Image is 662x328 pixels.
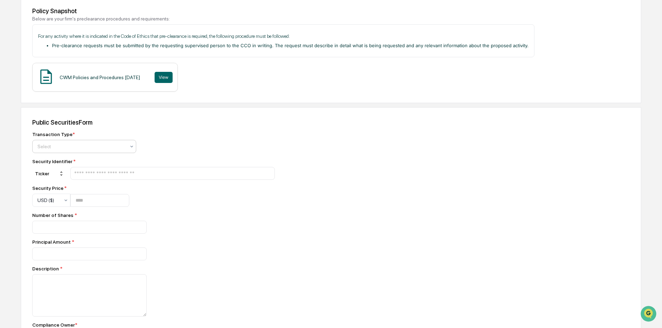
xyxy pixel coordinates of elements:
iframe: Open customer support [640,305,659,324]
div: Security Price [32,185,129,191]
div: Policy Snapshot [32,7,630,15]
div: CWM Policies and Procedures [DATE] [60,75,140,80]
input: Clear [18,32,114,39]
a: Powered byPylon [49,117,84,123]
div: Ticker [32,168,67,179]
p: How can we help? [7,15,126,26]
div: 🔎 [7,101,12,107]
img: 1746055101610-c473b297-6a78-478c-a979-82029cc54cd1 [7,53,19,66]
div: Security Identifier [32,159,275,164]
div: We're available if you need us! [24,60,88,66]
div: 🖐️ [7,88,12,94]
div: Compliance Owner [32,322,77,328]
div: Number of Shares [32,212,275,218]
button: Start new chat [118,55,126,64]
div: 🗄️ [50,88,56,94]
div: Description [32,266,275,271]
div: Transaction Type [32,132,75,137]
span: Pylon [69,118,84,123]
div: Below are your firm's preclearance procedures and requirements: [32,16,630,22]
a: 🗄️Attestations [47,85,89,97]
span: Attestations [57,87,86,94]
p: For any activity where it is indicated in the Code of Ethics that pre-clearance is required, the ... [38,33,529,40]
div: Start new chat [24,53,114,60]
span: Data Lookup [14,101,44,108]
button: View [155,72,173,83]
span: Preclearance [14,87,45,94]
div: Principal Amount [32,239,275,245]
div: Public Securities Form [32,119,630,126]
li: Pre-clearance requests must be submitted by the requesting supervised person to the CCO in writin... [52,42,529,49]
a: 🔎Data Lookup [4,98,46,110]
a: 🖐️Preclearance [4,85,47,97]
img: Document Icon [37,68,55,85]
